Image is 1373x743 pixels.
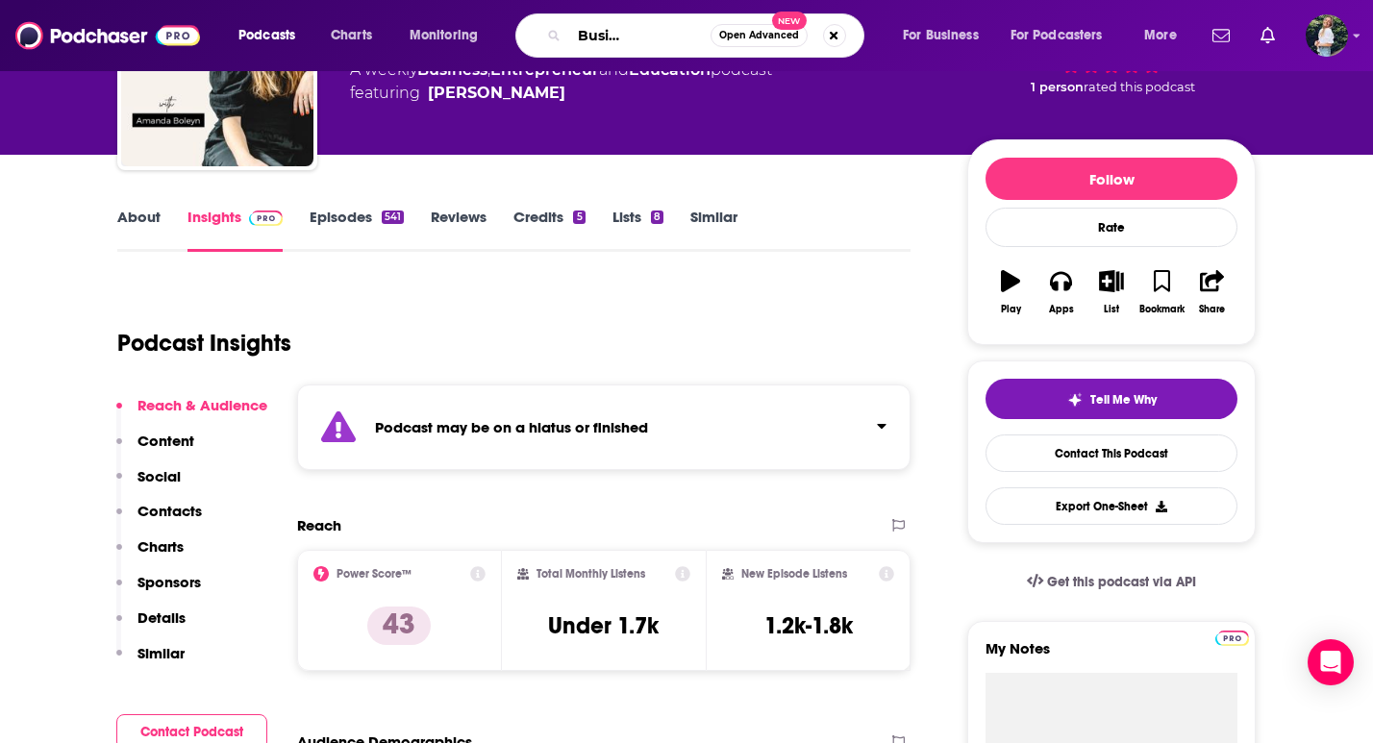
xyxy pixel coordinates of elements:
img: Podchaser Pro [1215,631,1249,646]
button: Similar [116,644,185,680]
button: Reach & Audience [116,396,267,432]
input: Search podcasts, credits, & more... [568,20,711,51]
a: Reviews [431,208,487,252]
a: Charts [318,20,384,51]
div: 8 [651,211,663,224]
a: Credits5 [513,208,585,252]
h2: New Episode Listens [741,567,847,581]
button: Bookmark [1136,258,1186,327]
span: Get this podcast via API [1047,574,1196,590]
p: Charts [137,537,184,556]
p: Social [137,467,181,485]
a: Pro website [1215,628,1249,646]
span: For Podcasters [1011,22,1103,49]
p: Sponsors [137,573,201,591]
a: Similar [690,208,737,252]
p: 43 [367,607,431,645]
a: Amanda Boleyn [428,82,565,105]
h3: Under 1.7k [548,611,659,640]
div: 541 [382,211,404,224]
button: Show profile menu [1306,14,1348,57]
img: Podchaser Pro [249,211,283,226]
span: 1 person [1031,80,1084,94]
button: Social [116,467,181,503]
div: 5 [573,211,585,224]
img: User Profile [1306,14,1348,57]
button: open menu [998,20,1131,51]
a: Show notifications dropdown [1205,19,1237,52]
h1: Podcast Insights [117,329,291,358]
div: Share [1199,304,1225,315]
h2: Power Score™ [337,567,412,581]
button: List [1086,258,1136,327]
button: Charts [116,537,184,573]
button: Open AdvancedNew [711,24,808,47]
div: Apps [1049,304,1074,315]
button: open menu [1131,20,1201,51]
p: Similar [137,644,185,662]
strong: Podcast may be on a hiatus or finished [375,418,648,436]
h2: Reach [297,516,341,534]
div: Play [1001,304,1021,315]
div: Open Intercom Messenger [1308,639,1354,685]
span: Logged in as ginny24232 [1306,14,1348,57]
button: tell me why sparkleTell Me Why [986,379,1237,419]
a: About [117,208,161,252]
button: Content [116,432,194,467]
button: open menu [889,20,1003,51]
span: Monitoring [410,22,478,49]
a: Contact This Podcast [986,434,1237,472]
label: My Notes [986,639,1237,673]
span: featuring [350,82,772,105]
button: open menu [396,20,503,51]
a: Episodes541 [310,208,404,252]
button: Follow [986,158,1237,200]
p: Content [137,432,194,450]
h2: Total Monthly Listens [537,567,645,581]
span: rated this podcast [1084,80,1195,94]
span: Tell Me Why [1090,392,1157,408]
button: open menu [225,20,320,51]
p: Reach & Audience [137,396,267,414]
button: Play [986,258,1036,327]
button: Share [1187,258,1237,327]
p: Details [137,608,186,627]
span: More [1144,22,1177,49]
p: Contacts [137,502,202,520]
img: Podchaser - Follow, Share and Rate Podcasts [15,17,200,54]
span: Open Advanced [719,31,799,40]
div: Bookmark [1139,304,1185,315]
span: For Business [903,22,979,49]
button: Apps [1036,258,1086,327]
section: Click to expand status details [297,384,911,470]
div: Search podcasts, credits, & more... [534,13,883,58]
div: Rate [986,208,1237,247]
a: Lists8 [612,208,663,252]
span: Podcasts [238,22,295,49]
a: Show notifications dropdown [1253,19,1283,52]
span: Charts [331,22,372,49]
img: tell me why sparkle [1067,392,1083,408]
button: Sponsors [116,573,201,608]
div: List [1104,304,1119,315]
button: Details [116,608,186,644]
a: Get this podcast via API [1011,558,1211,606]
h3: 1.2k-1.8k [764,611,853,640]
button: Contacts [116,502,202,537]
span: New [772,12,807,30]
div: A weekly podcast [350,59,772,105]
a: InsightsPodchaser Pro [187,208,283,252]
button: Export One-Sheet [986,487,1237,525]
